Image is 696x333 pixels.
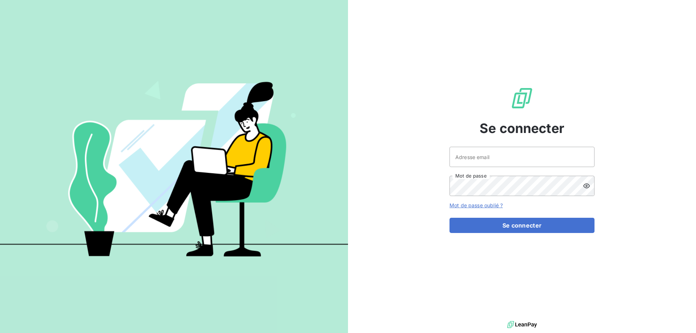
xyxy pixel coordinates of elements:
[449,202,503,208] a: Mot de passe oublié ?
[510,87,534,110] img: Logo LeanPay
[507,319,537,330] img: logo
[480,118,564,138] span: Se connecter
[449,147,594,167] input: placeholder
[449,218,594,233] button: Se connecter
